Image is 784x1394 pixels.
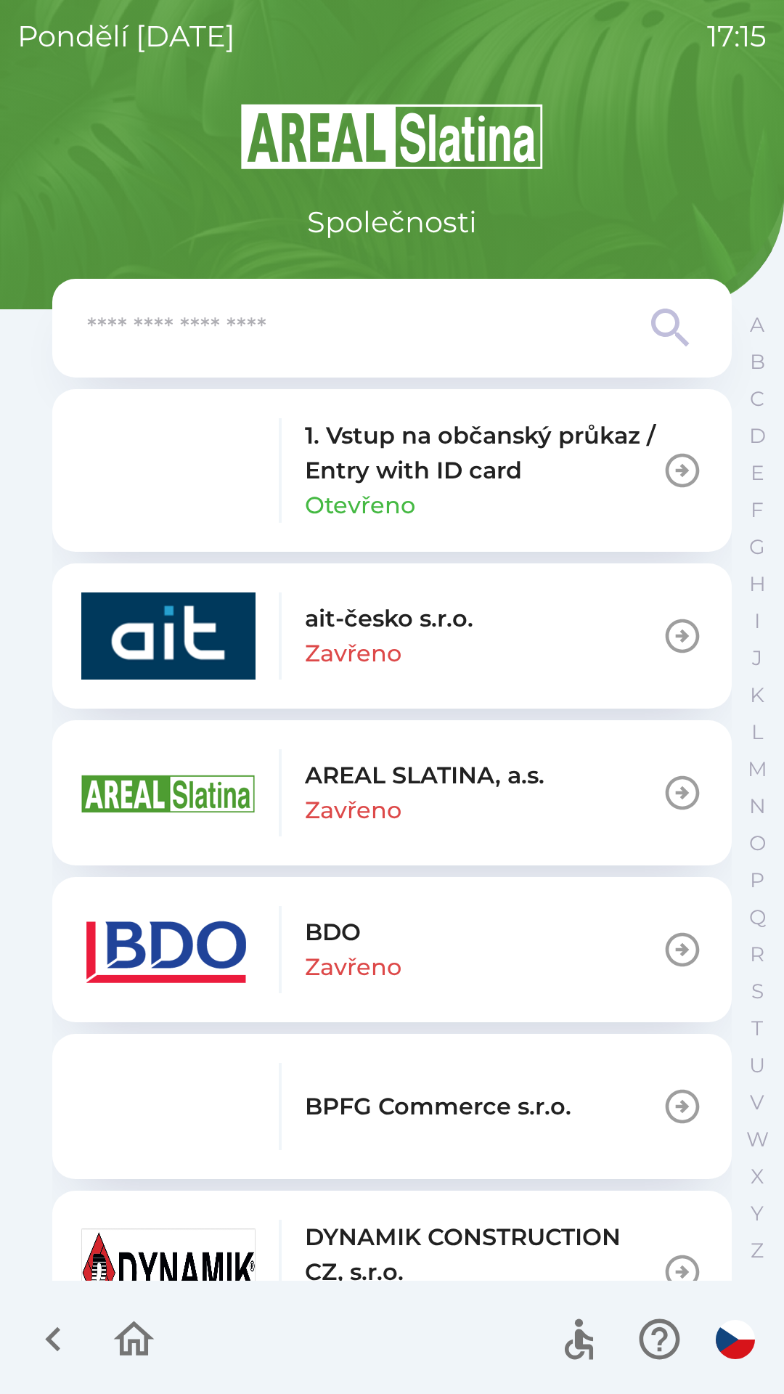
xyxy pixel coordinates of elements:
p: 1. Vstup na občanský průkaz / Entry with ID card [305,418,662,488]
p: Zavřeno [305,793,401,828]
p: G [749,534,765,560]
img: 93ea42ec-2d1b-4d6e-8f8a-bdbb4610bcc3.png [81,427,256,514]
button: Z [739,1232,775,1269]
button: W [739,1121,775,1158]
p: DYNAMIK CONSTRUCTION CZ, s.r.o. [305,1220,662,1289]
button: Y [739,1195,775,1232]
button: G [739,529,775,566]
p: Otevřeno [305,488,415,523]
button: B [739,343,775,380]
p: L [751,720,763,745]
button: D [739,417,775,455]
button: R [739,936,775,973]
button: E [739,455,775,492]
button: BDOZavřeno [52,877,732,1022]
p: D [749,423,766,449]
p: S [751,979,764,1004]
p: F [751,497,764,523]
p: Zavřeno [305,636,401,671]
p: Z [751,1238,764,1263]
p: W [746,1127,769,1152]
p: J [752,645,762,671]
button: Q [739,899,775,936]
img: ae7449ef-04f1-48ed-85b5-e61960c78b50.png [81,906,256,993]
p: M [748,757,767,782]
p: C [750,386,764,412]
button: 1. Vstup na občanský průkaz / Entry with ID cardOtevřeno [52,389,732,552]
button: M [739,751,775,788]
button: P [739,862,775,899]
img: cs flag [716,1320,755,1359]
p: AREAL SLATINA, a.s. [305,758,544,793]
button: F [739,492,775,529]
img: aad3f322-fb90-43a2-be23-5ead3ef36ce5.png [81,749,256,836]
p: U [749,1053,765,1078]
button: C [739,380,775,417]
button: X [739,1158,775,1195]
button: I [739,603,775,640]
p: A [750,312,764,338]
p: R [750,942,764,967]
p: 17:15 [707,15,767,58]
p: O [749,831,766,856]
p: H [749,571,766,597]
button: T [739,1010,775,1047]
button: K [739,677,775,714]
button: N [739,788,775,825]
p: Y [751,1201,764,1226]
p: T [751,1016,763,1041]
button: DYNAMIK CONSTRUCTION CZ, s.r.o.Otevřeno [52,1191,732,1353]
button: A [739,306,775,343]
button: L [739,714,775,751]
p: V [750,1090,764,1115]
p: K [750,682,764,708]
p: X [751,1164,764,1189]
button: O [739,825,775,862]
img: 40b5cfbb-27b1-4737-80dc-99d800fbabba.png [81,592,256,680]
img: Logo [52,102,732,171]
p: BPFG Commerce s.r.o. [305,1089,571,1124]
button: H [739,566,775,603]
button: S [739,973,775,1010]
p: Zavřeno [305,950,401,985]
button: J [739,640,775,677]
p: BDO [305,915,361,950]
p: P [750,868,764,893]
button: ait-česko s.r.o.Zavřeno [52,563,732,709]
img: 9aa1c191-0426-4a03-845b-4981a011e109.jpeg [81,1228,256,1316]
p: Společnosti [307,200,477,244]
button: V [739,1084,775,1121]
p: ait-česko s.r.o. [305,601,473,636]
p: B [750,349,765,375]
button: AREAL SLATINA, a.s.Zavřeno [52,720,732,865]
p: pondělí [DATE] [17,15,235,58]
p: I [754,608,760,634]
p: N [749,794,766,819]
p: E [751,460,764,486]
p: Q [749,905,766,930]
img: f3b1b367-54a7-43c8-9d7e-84e812667233.png [81,1063,256,1150]
button: U [739,1047,775,1084]
button: BPFG Commerce s.r.o. [52,1034,732,1179]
